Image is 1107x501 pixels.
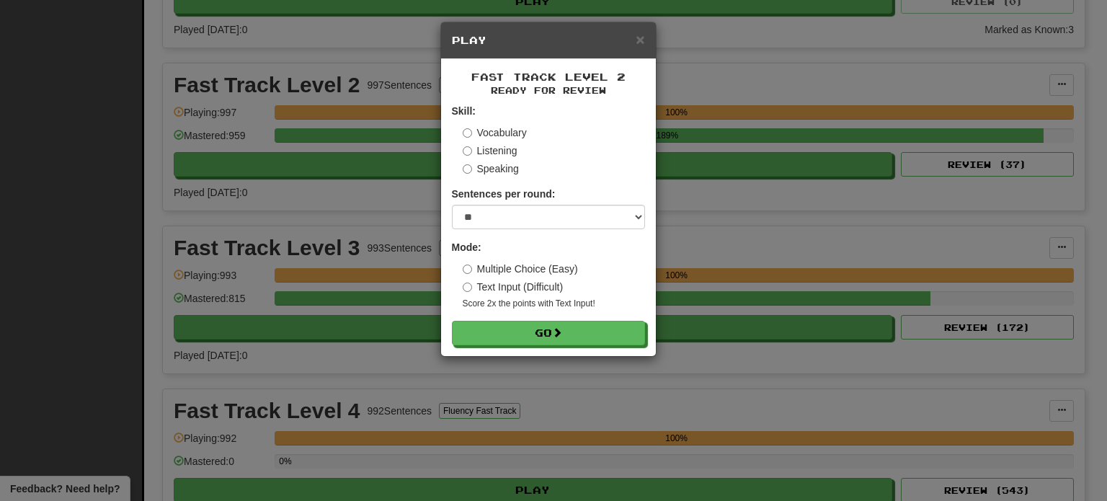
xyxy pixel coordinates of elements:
button: Close [636,32,644,47]
input: Text Input (Difficult) [463,283,472,292]
label: Listening [463,143,517,158]
input: Vocabulary [463,128,472,138]
span: × [636,31,644,48]
span: Fast Track Level 2 [471,71,626,83]
label: Multiple Choice (Easy) [463,262,578,276]
label: Sentences per round: [452,187,556,201]
label: Speaking [463,161,519,176]
small: Score 2x the points with Text Input ! [463,298,645,310]
input: Multiple Choice (Easy) [463,265,472,274]
label: Text Input (Difficult) [463,280,564,294]
strong: Skill: [452,105,476,117]
input: Speaking [463,164,472,174]
button: Go [452,321,645,345]
input: Listening [463,146,472,156]
h5: Play [452,33,645,48]
strong: Mode: [452,241,481,253]
small: Ready for Review [452,84,645,97]
label: Vocabulary [463,125,527,140]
